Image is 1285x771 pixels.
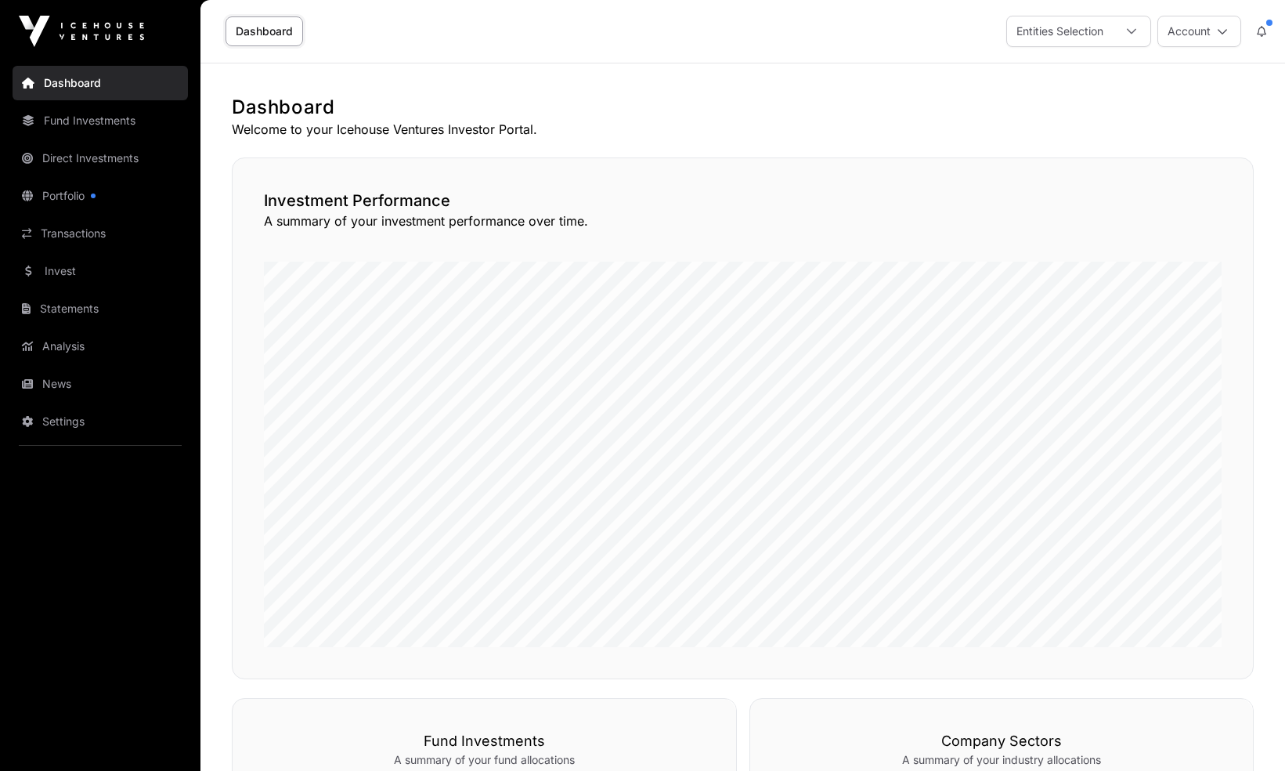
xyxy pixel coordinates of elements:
[13,367,188,401] a: News
[13,66,188,100] a: Dashboard
[13,141,188,176] a: Direct Investments
[19,16,144,47] img: Icehouse Ventures Logo
[13,329,188,364] a: Analysis
[264,730,705,752] h3: Fund Investments
[781,752,1222,768] p: A summary of your industry allocations
[13,103,188,138] a: Fund Investments
[264,752,705,768] p: A summary of your fund allocations
[1007,16,1113,46] div: Entities Selection
[781,730,1222,752] h3: Company Sectors
[226,16,303,46] a: Dashboard
[264,212,1222,230] p: A summary of your investment performance over time.
[264,190,1222,212] h2: Investment Performance
[13,179,188,213] a: Portfolio
[13,404,188,439] a: Settings
[1157,16,1241,47] button: Account
[13,216,188,251] a: Transactions
[232,120,1254,139] p: Welcome to your Icehouse Ventures Investor Portal.
[13,291,188,326] a: Statements
[13,254,188,288] a: Invest
[1207,696,1285,771] iframe: Chat Widget
[232,95,1254,120] h1: Dashboard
